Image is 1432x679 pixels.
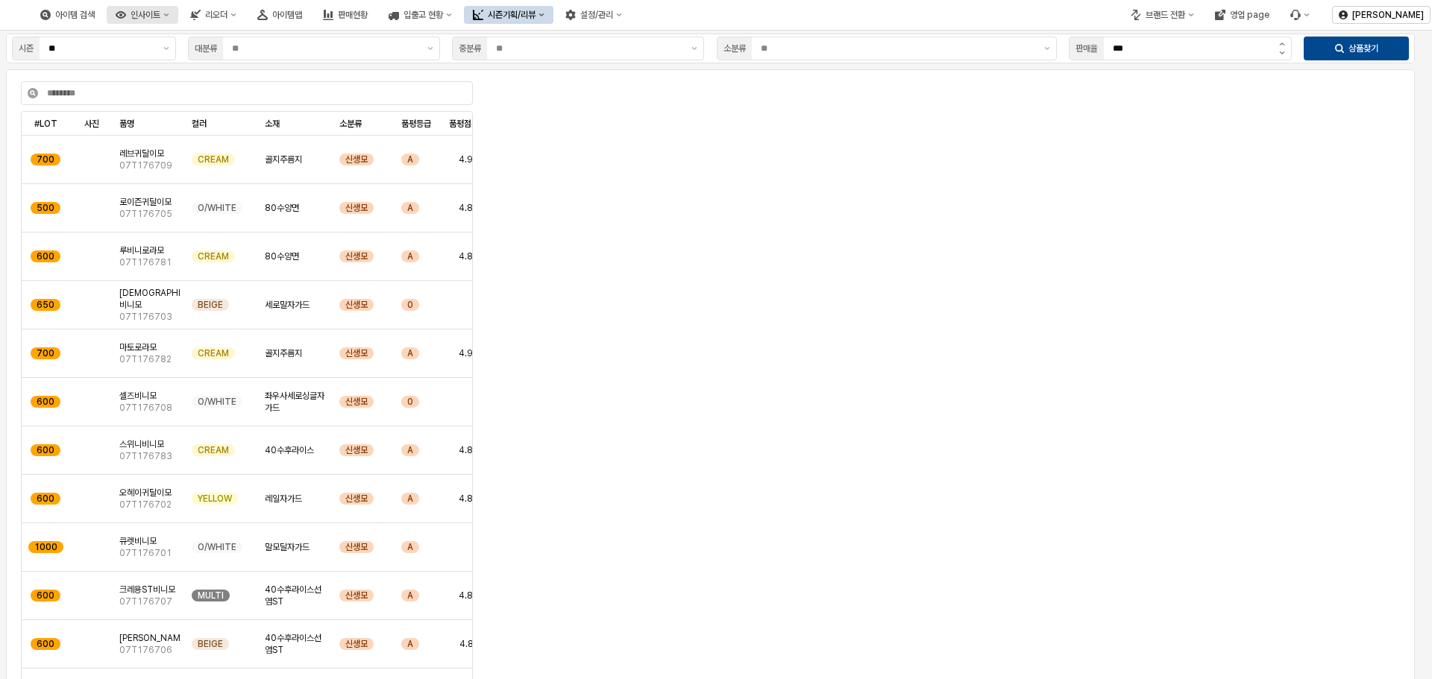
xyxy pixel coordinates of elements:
[265,299,310,311] span: 세로말자가드
[119,596,172,607] span: 07T176707
[338,10,368,20] div: 판매현황
[37,202,54,214] span: 500
[37,638,54,650] span: 600
[1272,37,1291,49] button: 증가
[407,202,413,214] span: A
[459,590,479,601] span: 4.89
[380,6,461,24] button: 입출고 현황
[345,590,368,601] span: 신생모
[119,402,172,414] span: 07T176708
[265,202,299,214] span: 80수양면
[119,450,172,462] span: 07T176783
[407,590,413,601] span: A
[119,438,164,450] span: 스위니비니모
[198,638,223,650] span: BEIGE
[198,541,236,553] span: O/WHITE
[1348,42,1378,54] p: 상품찾기
[37,299,54,311] span: 650
[421,37,439,60] button: 제안 사항 표시
[459,202,479,214] span: 4.89
[37,396,54,408] span: 600
[345,638,368,650] span: 신생모
[119,311,172,323] span: 07T176703
[265,632,327,656] span: 40수후라이스선염ST
[459,493,479,505] span: 4.89
[407,154,413,165] span: A
[345,541,368,553] span: 신생모
[1230,10,1269,20] div: 영업 page
[55,10,95,20] div: 아이템 검색
[556,6,631,24] button: 설정/관리
[488,10,536,20] div: 시즌기획/리뷰
[407,250,413,262] span: A
[407,444,413,456] span: A
[449,118,479,130] span: 품평점수
[192,118,207,130] span: 컬러
[265,584,327,607] span: 40수후라이스선염ST
[157,37,175,60] button: 제안 사항 표시
[31,6,104,24] div: 아이템 검색
[685,37,703,60] button: 제안 사항 표시
[459,444,479,456] span: 4.89
[314,6,377,24] button: 판매현황
[119,341,157,353] span: 마토로라모
[37,154,54,165] span: 700
[1038,37,1056,60] button: 제안 사항 표시
[265,154,302,165] span: 골지주름지
[272,10,302,20] div: 아이템맵
[198,202,236,214] span: O/WHITE
[119,535,157,547] span: 큐렛비니모
[459,41,481,56] div: 중분류
[1281,6,1319,24] div: Menu item 6
[119,244,164,256] span: 루비니로라모
[345,444,368,456] span: 신생모
[119,353,172,365] span: 07T176782
[407,493,413,505] span: A
[131,10,160,20] div: 인사이트
[407,541,413,553] span: A
[407,347,413,359] span: A
[265,444,314,456] span: 40수후라이스
[84,118,99,130] span: 사진
[119,196,172,208] span: 로이즌귀달이모
[339,118,362,130] span: 소분류
[37,493,54,505] span: 600
[181,6,245,24] button: 리오더
[265,347,302,359] span: 골지주름지
[723,41,746,56] div: 소분류
[1206,6,1278,24] button: 영업 page
[459,638,479,650] span: 4.82
[19,41,34,56] div: 시즌
[1352,9,1424,21] p: [PERSON_NAME]
[198,250,229,262] span: CREAM
[107,6,178,24] button: 인사이트
[464,6,553,24] div: 시즌기획/리뷰
[1075,41,1098,56] div: 판매율
[265,493,302,505] span: 레일자가드
[37,590,54,601] span: 600
[198,493,232,505] span: YELLOW
[119,160,172,171] span: 07T176709
[265,118,280,130] span: 소재
[407,299,413,311] span: 0
[248,6,311,24] button: 아이템맵
[195,41,217,56] div: 대분류
[1332,6,1431,24] button: [PERSON_NAME]
[198,154,229,165] span: CREAM
[345,493,368,505] span: 신생모
[198,444,229,456] span: CREAM
[119,208,172,220] span: 07T176705
[580,10,613,20] div: 설정/관리
[119,256,172,268] span: 07T176781
[198,347,229,359] span: CREAM
[345,250,368,262] span: 신생모
[345,154,368,165] span: 신생모
[459,250,479,262] span: 4.89
[265,541,310,553] span: 말모달자가드
[403,10,443,20] div: 입출고 현황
